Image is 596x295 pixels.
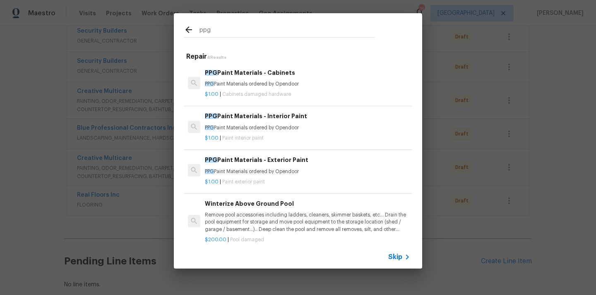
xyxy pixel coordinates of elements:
[186,52,412,61] h5: Repair
[222,136,264,140] span: Paint interior paint
[205,81,214,86] span: PPG
[205,68,410,77] h6: Paint Materials - Cabinets
[205,157,217,163] span: PPG
[205,199,410,208] h6: Winterize Above Ground Pool
[205,169,214,174] span: PPG
[205,70,217,76] span: PPG
[205,236,410,243] p: |
[205,125,214,130] span: PPG
[205,113,217,119] span: PPG
[207,55,226,59] span: 4 Results
[205,112,410,121] h6: Paint Materials - Interior Paint
[205,135,410,142] p: |
[222,92,291,97] span: Cabinets damaged hardware
[205,212,410,233] p: Remove pool accessories including ladders, cleaners, skimmer baskets, etc… Drain the pool equipme...
[205,81,410,88] p: Paint Materials ordered by Opendoor
[205,179,219,184] span: $1.00
[205,178,410,186] p: |
[388,253,402,261] span: Skip
[205,155,410,164] h6: Paint Materials - Exterior Paint
[199,25,375,37] input: Search issues or repairs
[205,237,226,242] span: $200.00
[205,92,219,97] span: $1.00
[205,124,410,131] p: Paint Materials ordered by Opendoor
[230,237,264,242] span: Pool damaged
[205,136,219,140] span: $1.00
[205,168,410,175] p: Paint Materials ordered by Opendoor
[222,179,265,184] span: Paint exterior paint
[205,91,410,98] p: |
